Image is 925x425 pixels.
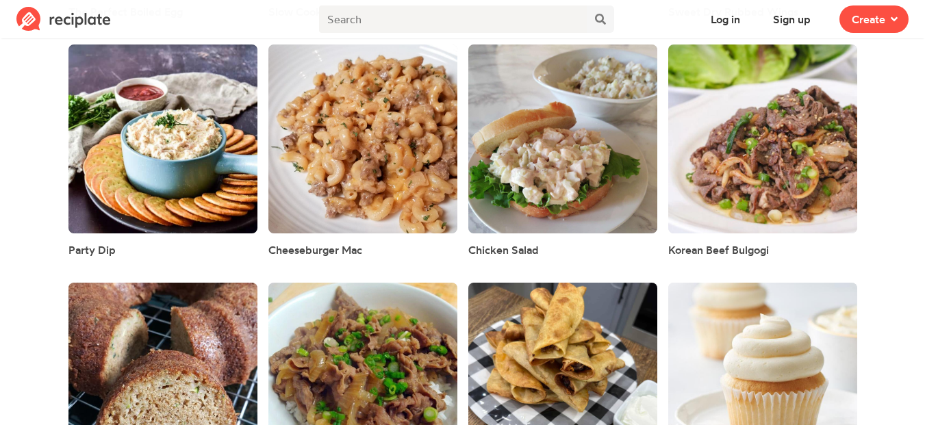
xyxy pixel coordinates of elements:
[468,243,539,257] span: Chicken Salad
[839,5,909,33] button: Create
[668,243,769,257] span: Korean Beef Bulgogi
[852,11,885,27] span: Create
[468,242,539,258] a: Chicken Salad
[668,242,769,258] a: Korean Beef Bulgogi
[268,243,362,257] span: Cheeseburger Mac
[268,242,362,258] a: Cheeseburger Mac
[68,242,116,258] a: Party Dip
[16,7,111,31] img: Reciplate
[319,5,586,33] input: Search
[698,5,752,33] button: Log in
[761,5,823,33] button: Sign up
[68,243,116,257] span: Party Dip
